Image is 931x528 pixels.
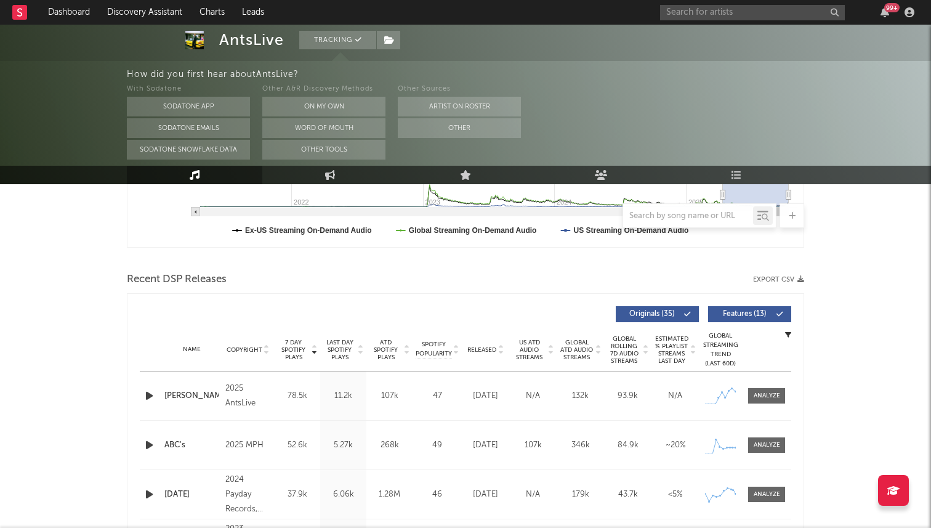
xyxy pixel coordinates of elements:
[299,31,376,49] button: Tracking
[624,311,680,318] span: Originals ( 35 )
[277,439,317,452] div: 52.6k
[277,390,317,402] div: 78.5k
[465,489,506,501] div: [DATE]
[398,82,521,97] div: Other Sources
[245,226,372,235] text: Ex-US Streaming On-Demand Audio
[881,7,889,17] button: 99+
[512,489,554,501] div: N/A
[560,439,601,452] div: 346k
[702,331,739,368] div: Global Streaming Trend (Last 60D)
[262,97,385,116] button: On My Own
[409,226,537,235] text: Global Streaming On-Demand Audio
[369,489,409,501] div: 1.28M
[127,67,931,82] div: How did you first hear about AntsLive ?
[416,340,452,359] span: Spotify Popularity
[655,390,696,402] div: N/A
[416,439,459,452] div: 49
[512,439,554,452] div: 107k
[607,489,648,501] div: 43.7k
[225,438,271,453] div: 2025 MPH
[323,339,356,361] span: Last Day Spotify Plays
[607,390,648,402] div: 93.9k
[512,390,554,402] div: N/A
[716,311,773,318] span: Features ( 13 )
[573,226,688,235] text: US Streaming On-Demand Audio
[398,118,521,138] button: Other
[560,339,594,361] span: Global ATD Audio Streams
[164,439,219,452] a: ABC's
[164,390,219,402] a: [PERSON_NAME]
[467,346,496,354] span: Released
[655,489,696,501] div: <5%
[262,140,385,160] button: Other Tools
[277,339,310,361] span: 7 Day Spotify Plays
[127,118,250,138] button: Sodatone Emails
[262,82,385,97] div: Other A&R Discovery Methods
[225,473,271,517] div: 2024 Payday Records, Inc.
[708,306,791,322] button: Features(13)
[465,439,506,452] div: [DATE]
[623,211,753,221] input: Search by song name or URL
[127,82,250,97] div: With Sodatone
[398,97,521,116] button: Artist on Roster
[512,339,546,361] span: US ATD Audio Streams
[560,390,601,402] div: 132k
[416,489,459,501] div: 46
[369,339,402,361] span: ATD Spotify Plays
[323,390,363,402] div: 11.2k
[127,272,227,287] span: Recent DSP Releases
[323,439,363,452] div: 5.27k
[277,489,317,501] div: 37.9k
[560,489,601,501] div: 179k
[753,276,804,283] button: Export CSV
[607,335,641,365] span: Global Rolling 7D Audio Streams
[127,140,250,160] button: Sodatone Snowflake Data
[607,439,648,452] div: 84.9k
[616,306,699,322] button: Originals(35)
[884,3,900,12] div: 99 +
[660,5,845,20] input: Search for artists
[655,439,696,452] div: ~ 20 %
[655,335,688,365] span: Estimated % Playlist Streams Last Day
[164,489,219,501] a: [DATE]
[127,97,250,116] button: Sodatone App
[369,439,409,452] div: 268k
[219,31,284,49] div: AntsLive
[227,346,262,354] span: Copyright
[225,381,271,411] div: 2025 AntsLive
[465,390,506,402] div: [DATE]
[164,345,219,354] div: Name
[416,390,459,402] div: 47
[323,489,363,501] div: 6.06k
[262,118,385,138] button: Word Of Mouth
[369,390,409,402] div: 107k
